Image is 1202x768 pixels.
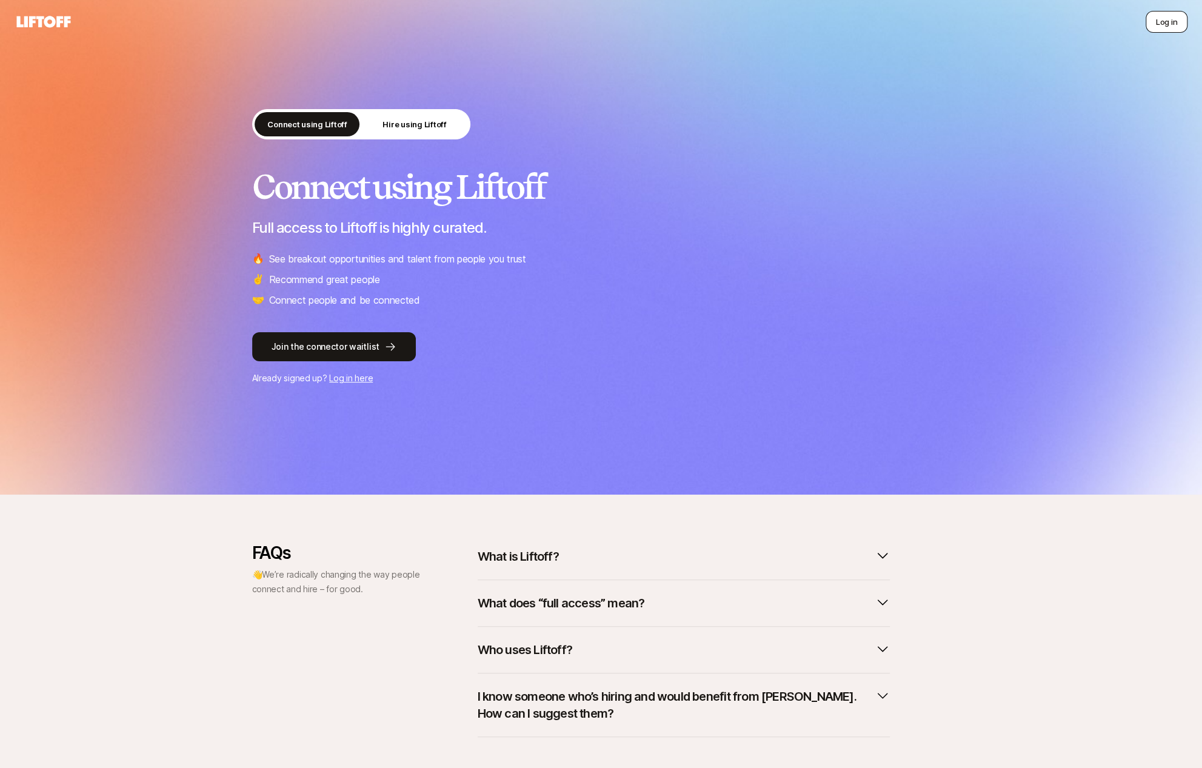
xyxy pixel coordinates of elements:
[478,548,559,565] p: What is Liftoff?
[478,683,890,727] button: I know someone who’s hiring and would benefit from [PERSON_NAME]. How can I suggest them?
[252,371,950,386] p: Already signed up?
[252,569,420,594] span: We’re radically changing the way people connect and hire – for good.
[252,219,950,236] p: Full access to Liftoff is highly curated.
[252,169,950,205] h2: Connect using Liftoff
[478,590,890,616] button: What does “full access” mean?
[478,595,645,612] p: What does “full access” mean?
[382,118,446,130] p: Hire using Liftoff
[252,292,264,308] span: 🤝
[252,332,416,361] button: Join the connector waitlist
[269,251,526,267] p: See breakout opportunities and talent from people you trust
[252,543,422,563] p: FAQs
[252,272,264,287] span: ✌️
[252,567,422,596] p: 👋
[329,373,373,383] a: Log in here
[478,636,890,663] button: Who uses Liftoff?
[1146,11,1187,33] button: Log in
[478,543,890,570] button: What is Liftoff?
[478,688,870,722] p: I know someone who’s hiring and would benefit from [PERSON_NAME]. How can I suggest them?
[252,251,264,267] span: 🔥
[252,332,950,361] a: Join the connector waitlist
[478,641,572,658] p: Who uses Liftoff?
[267,118,347,130] p: Connect using Liftoff
[269,272,380,287] p: Recommend great people
[269,292,420,308] p: Connect people and be connected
